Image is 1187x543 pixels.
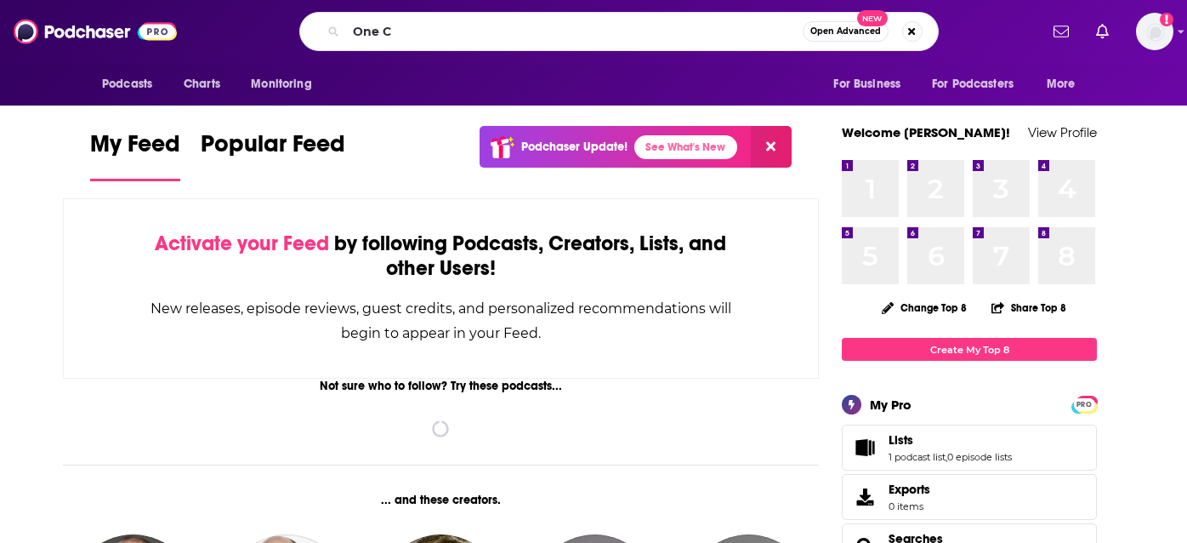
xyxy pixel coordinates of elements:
a: My Feed [90,129,180,181]
div: My Pro [870,397,912,413]
div: New releases, episode reviews, guest credits, and personalized recommendations will begin to appe... [149,296,733,346]
span: Activate your Feed [155,231,329,256]
a: 1 podcast list [889,451,946,463]
span: My Feed [90,129,180,169]
span: Logged in as anna.andree [1136,13,1173,50]
button: open menu [90,68,174,100]
button: Show profile menu [1136,13,1173,50]
button: Share Top 8 [991,291,1067,324]
a: See What's New [634,135,737,159]
span: Lists [842,425,1097,471]
span: Monitoring [251,72,311,96]
button: Change Top 8 [872,297,977,318]
button: open menu [821,68,922,100]
span: Charts [184,72,220,96]
span: Popular Feed [201,129,345,169]
svg: Add a profile image [1160,13,1173,26]
div: Not sure who to follow? Try these podcasts... [63,379,819,393]
span: New [857,10,888,26]
button: Open AdvancedNew [803,21,889,42]
a: PRO [1074,397,1094,410]
img: User Profile [1136,13,1173,50]
a: 0 episode lists [947,451,1012,463]
span: Exports [889,482,930,497]
span: PRO [1074,398,1094,411]
a: Create My Top 8 [842,338,1097,361]
a: Popular Feed [201,129,345,181]
p: Podchaser Update! [521,140,628,154]
div: ... and these creators. [63,493,819,507]
span: 0 items [889,500,930,512]
span: , [946,451,947,463]
a: Charts [173,68,230,100]
a: Welcome [PERSON_NAME]! [842,124,1010,140]
span: Open Advanced [810,27,881,36]
a: Show notifications dropdown [1047,17,1076,46]
a: Show notifications dropdown [1089,17,1116,46]
button: open menu [1035,68,1097,100]
span: Podcasts [102,72,152,96]
img: Podchaser - Follow, Share and Rate Podcasts [14,15,177,48]
span: Lists [889,432,913,448]
span: For Business [833,72,900,96]
span: Exports [848,485,882,509]
a: Lists [848,436,882,460]
button: open menu [239,68,333,100]
input: Search podcasts, credits, & more... [346,18,803,45]
a: Lists [889,432,1012,448]
button: open menu [921,68,1038,100]
span: More [1047,72,1076,96]
span: For Podcasters [932,72,1014,96]
div: Search podcasts, credits, & more... [299,12,939,51]
a: View Profile [1028,124,1097,140]
a: Exports [842,474,1097,520]
div: by following Podcasts, Creators, Lists, and other Users! [149,231,733,281]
